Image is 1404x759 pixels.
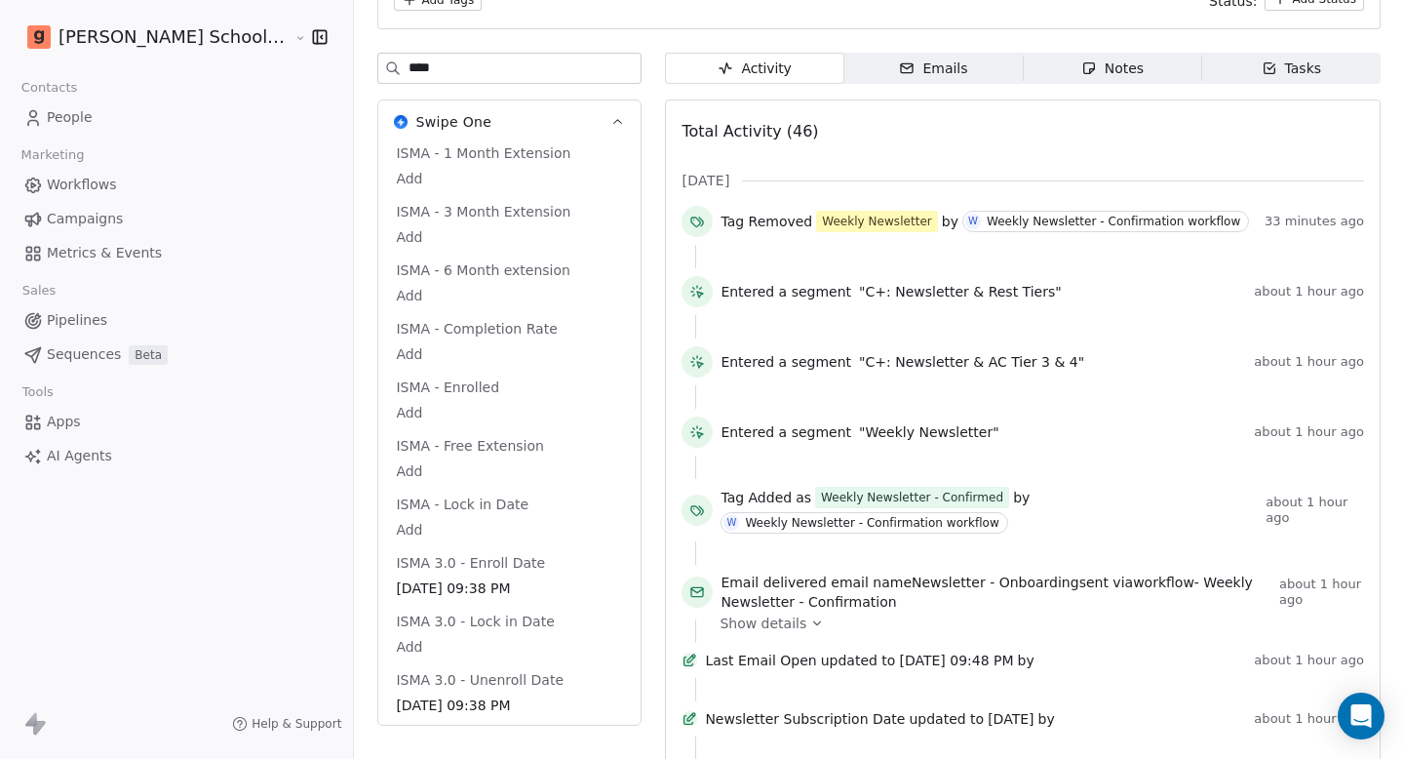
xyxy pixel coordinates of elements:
[396,637,623,657] span: Add
[1013,488,1030,507] span: by
[899,651,1013,670] span: [DATE] 09:48 PM
[392,495,532,514] span: ISMA - Lock in Date
[1262,59,1322,79] div: Tasks
[1254,354,1364,370] span: about 1 hour ago
[47,209,123,229] span: Campaigns
[392,612,558,631] span: ISMA 3.0 - Lock in Date
[745,516,998,530] div: Weekly Newsletter - Confirmation workflow
[726,515,736,531] div: W
[16,304,337,337] a: Pipelines
[1081,59,1144,79] div: Notes
[396,344,623,364] span: Add
[1254,711,1364,727] span: about 1 hour ago
[821,651,896,670] span: updated to
[705,709,905,729] span: Newsletter Subscription Date
[16,237,337,269] a: Metrics & Events
[378,100,641,143] button: Swipe OneSwipe One
[14,276,64,305] span: Sales
[720,614,806,633] span: Show details
[16,101,337,134] a: People
[47,412,81,432] span: Apps
[1038,709,1055,729] span: by
[392,319,561,339] span: ISMA - Completion Rate
[392,260,574,280] span: ISMA - 6 Month extension
[47,344,121,365] span: Sequences
[396,403,623,422] span: Add
[13,140,93,170] span: Marketing
[1018,651,1034,670] span: by
[415,112,491,132] span: Swipe One
[721,575,826,590] span: Email delivered
[682,171,729,190] span: [DATE]
[232,716,341,732] a: Help & Support
[721,352,851,372] span: Entered a segment
[1254,653,1364,668] span: about 1 hour ago
[47,243,162,263] span: Metrics & Events
[721,422,851,442] span: Entered a segment
[396,579,623,598] span: [DATE] 09:38 PM
[1265,214,1364,229] span: 33 minutes ago
[1254,284,1364,300] span: about 1 hour ago
[16,169,337,201] a: Workflows
[392,436,548,456] span: ISMA - Free Extension
[392,143,574,163] span: ISMA - 1 Month Extension
[720,614,1350,633] a: Show details
[859,282,1062,301] span: "C+: Newsletter & Rest Tiers"
[16,406,337,438] a: Apps
[378,143,641,725] div: Swipe OneSwipe One
[912,575,1079,590] span: Newsletter - Onboarding
[16,203,337,235] a: Campaigns
[909,709,984,729] span: updated to
[705,651,816,670] span: Last Email Open
[392,202,574,221] span: ISMA - 3 Month Extension
[821,489,1003,506] div: Weekly Newsletter - Confirmed
[721,573,1271,612] span: email name sent via workflow -
[682,122,818,140] span: Total Activity (46)
[1254,424,1364,440] span: about 1 hour ago
[1338,693,1384,739] div: Open Intercom Messenger
[252,716,341,732] span: Help & Support
[396,286,623,305] span: Add
[988,709,1033,729] span: [DATE]
[396,696,623,715] span: [DATE] 09:38 PM
[899,59,967,79] div: Emails
[47,175,117,195] span: Workflows
[394,115,408,129] img: Swipe One
[721,488,792,507] span: Tag Added
[721,212,812,231] span: Tag Removed
[1266,495,1364,526] span: about 1 hour ago
[58,24,290,50] span: [PERSON_NAME] School of Finance LLP
[396,461,623,481] span: Add
[23,20,281,54] button: [PERSON_NAME] School of Finance LLP
[47,310,107,331] span: Pipelines
[987,215,1240,228] div: Weekly Newsletter - Confirmation workflow
[47,107,93,128] span: People
[392,378,503,397] span: ISMA - Enrolled
[822,213,932,230] div: Weekly Newsletter
[16,440,337,472] a: AI Agents
[721,282,851,301] span: Entered a segment
[396,169,623,188] span: Add
[396,520,623,539] span: Add
[796,488,811,507] span: as
[942,212,958,231] span: by
[968,214,978,229] div: W
[47,446,112,466] span: AI Agents
[396,227,623,247] span: Add
[392,553,549,573] span: ISMA 3.0 - Enroll Date
[14,378,61,407] span: Tools
[27,25,51,49] img: Goela%20School%20Logos%20(4).png
[13,73,86,102] span: Contacts
[16,339,337,371] a: SequencesBeta
[859,422,999,442] span: "Weekly Newsletter"
[392,670,567,690] span: ISMA 3.0 - Unenroll Date
[1279,577,1364,608] span: about 1 hour ago
[859,352,1084,372] span: "C+: Newsletter & AC Tier 3 & 4"
[129,345,168,365] span: Beta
